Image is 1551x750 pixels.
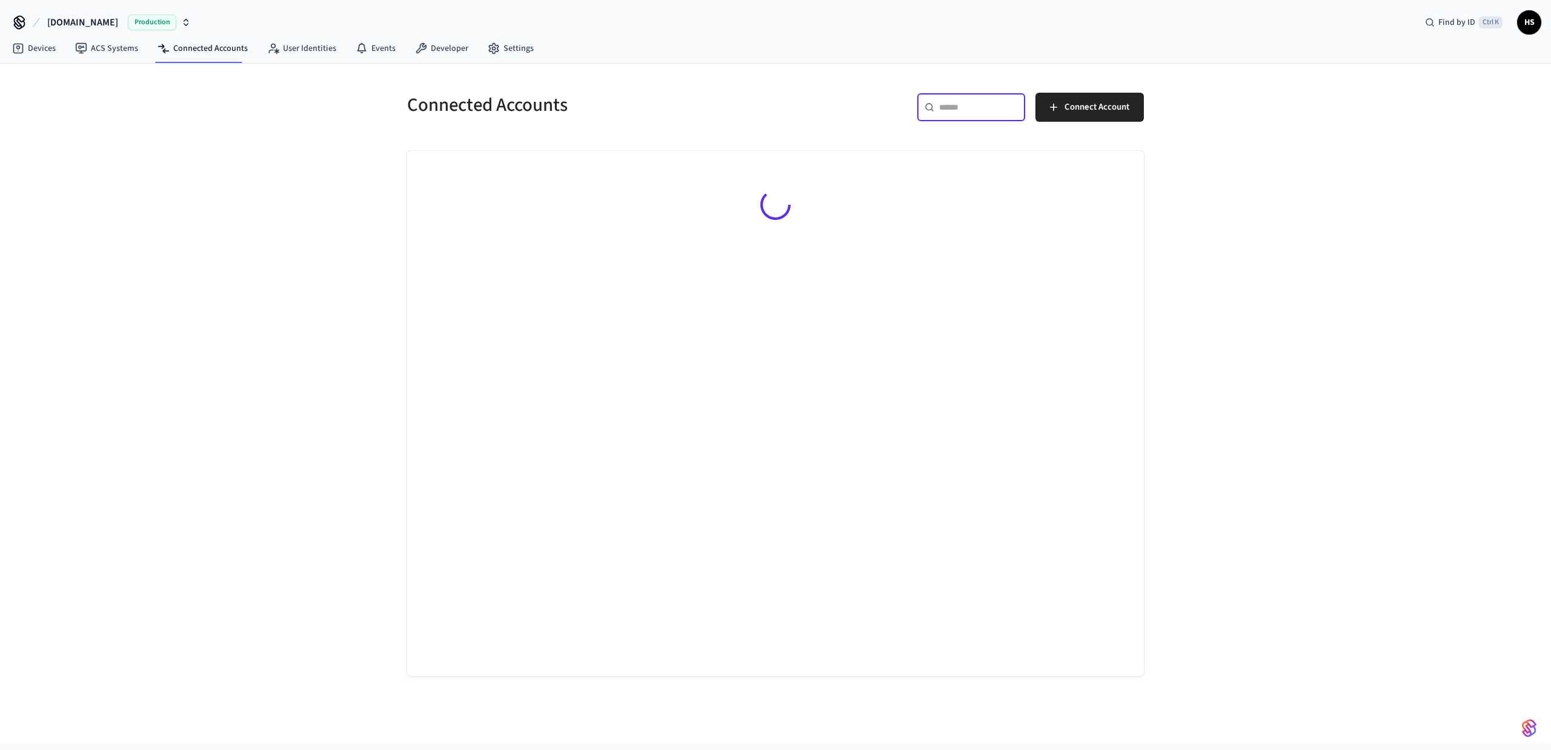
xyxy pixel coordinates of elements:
a: User Identities [257,38,346,59]
h5: Connected Accounts [407,93,768,118]
span: Connect Account [1064,99,1129,115]
a: Connected Accounts [148,38,257,59]
span: Ctrl K [1479,16,1503,28]
span: HS [1518,12,1540,33]
span: [DOMAIN_NAME] [47,15,118,30]
button: HS [1517,10,1541,35]
a: Devices [2,38,65,59]
button: Connect Account [1035,93,1144,122]
a: Developer [405,38,478,59]
div: Find by IDCtrl K [1415,12,1512,33]
a: ACS Systems [65,38,148,59]
img: SeamLogoGradient.69752ec5.svg [1522,718,1536,738]
a: Events [346,38,405,59]
span: Production [128,15,176,30]
span: Find by ID [1438,16,1475,28]
a: Settings [478,38,543,59]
